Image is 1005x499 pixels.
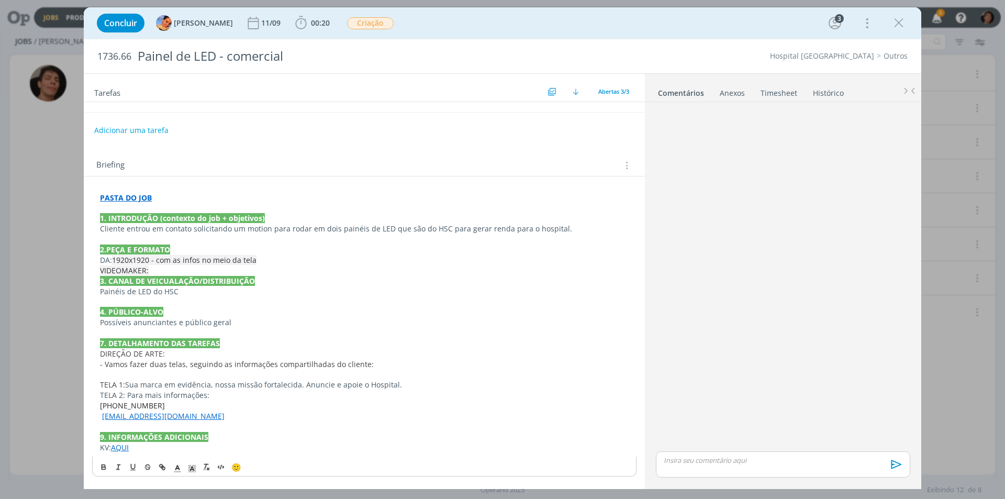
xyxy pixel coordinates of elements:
[770,51,874,61] a: Hospital [GEOGRAPHIC_DATA]
[102,411,225,421] a: [EMAIL_ADDRESS][DOMAIN_NAME]
[156,15,172,31] img: L
[657,83,705,98] a: Comentários
[156,15,233,31] button: L[PERSON_NAME]
[100,338,220,348] strong: 7. DETALHAMENTO DAS TAREFAS
[100,265,149,275] span: VIDEOMAKER:
[598,87,629,95] span: Abertas 3/3
[100,286,629,297] p: Painéis de LED do HSC
[530,96,544,102] div: 09:00
[229,461,243,473] button: 🙂
[97,14,144,32] button: Concluir
[100,317,629,328] p: Possíveis anunciantes e público geral
[170,461,185,473] span: Cor do Texto
[100,307,163,317] strong: 4. PÚBLICO-ALVO
[133,43,566,69] div: Painel de LED - comercial
[100,359,374,369] span: - Vamos fazer duas telas, seguindo as informações compartilhadas do cliente:
[100,380,629,390] p: Sua marca em evidência, nossa missão fortalecida. Anuncie e apoie o Hospital.
[231,462,241,472] span: 🙂
[96,159,125,172] span: Briefing
[100,390,629,401] p: TELA 2: Para mais informações:
[100,193,152,203] a: PASTA DO JOB
[97,51,131,62] span: 1736.66
[174,19,233,27] span: [PERSON_NAME]
[100,401,165,411] span: [PHONE_NUMBER]
[84,7,921,489] div: dialog
[100,255,629,265] p: DA:
[100,276,255,286] strong: 3. CANAL DE VEICUALAÇÃO/DISTRIBUIÇÃO
[760,83,798,98] a: Timesheet
[311,18,330,28] span: 00:20
[347,17,394,30] button: Criação
[261,19,283,27] div: 11/09
[100,442,629,453] p: KV:
[573,88,579,95] img: arrow-down.svg
[293,15,332,31] button: 00:20
[827,15,843,31] button: 3
[94,85,120,98] span: Tarefas
[104,19,137,27] span: Concluir
[812,83,844,98] a: Histórico
[185,461,199,473] span: Cor de Fundo
[100,349,165,359] span: DIREÇÃO DE ARTE:
[100,380,125,390] span: TELA 1:
[94,121,169,140] button: Adicionar uma tarefa
[720,88,745,98] div: Anexos
[111,442,129,452] a: AQUI
[347,17,394,29] span: Criação
[884,51,908,61] a: Outros
[100,224,629,234] p: Cliente entrou em contato solicitando um motion para rodar em dois painéis de LED que são do HSC ...
[835,14,844,23] div: 3
[100,432,208,442] strong: 9. INFORMAÇÕES ADICIONAIS
[100,245,170,254] strong: 2.PEÇA E FORMATO
[100,213,265,223] strong: 1. INTRODUÇÃO (contexto do job + objetivos)
[560,96,574,102] div: 18:00
[112,255,256,265] span: 1920x1920 - com as infos no meio da tela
